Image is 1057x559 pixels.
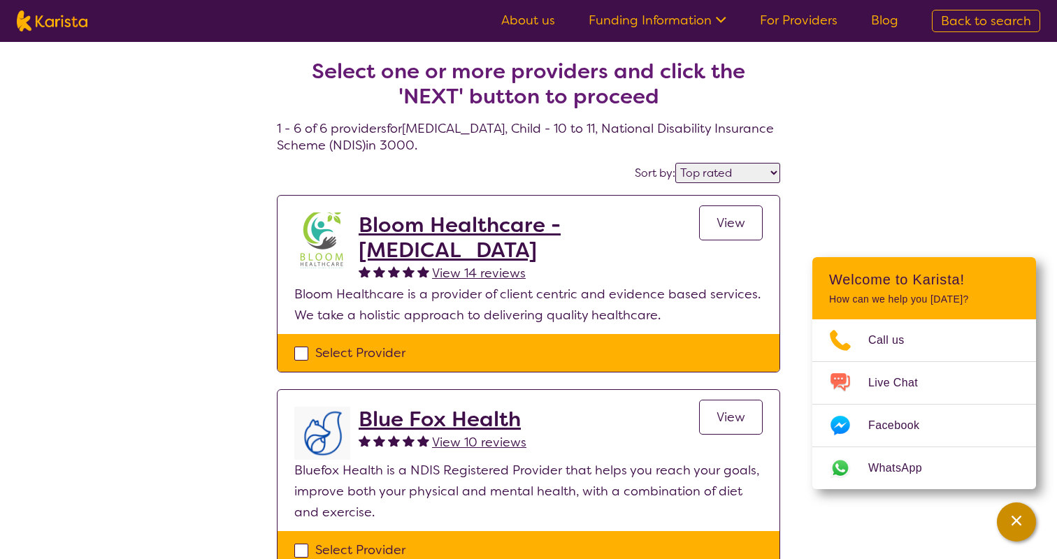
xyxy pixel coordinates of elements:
p: Bloom Healthcare is a provider of client centric and evidence based services. We take a holistic ... [294,284,763,326]
a: View 14 reviews [432,263,526,284]
label: Sort by: [635,166,675,180]
img: fullstar [373,266,385,277]
button: Channel Menu [997,502,1036,542]
img: fullstar [417,266,429,277]
img: fullstar [388,435,400,447]
span: View 14 reviews [432,265,526,282]
img: Karista logo [17,10,87,31]
ul: Choose channel [812,319,1036,489]
a: View [699,205,763,240]
img: lyehhyr6avbivpacwqcf.png [294,407,350,460]
span: Live Chat [868,372,935,393]
h2: Select one or more providers and click the 'NEXT' button to proceed [294,59,763,109]
a: Blog [871,12,898,29]
h4: 1 - 6 of 6 providers for [MEDICAL_DATA] , Child - 10 to 11 , National Disability Insurance Scheme... [277,25,780,154]
span: Call us [868,330,921,351]
img: fullstar [359,266,371,277]
h2: Welcome to Karista! [829,271,1019,288]
span: Back to search [941,13,1031,29]
a: Back to search [932,10,1040,32]
a: Blue Fox Health [359,407,526,432]
img: fullstar [403,435,415,447]
img: fullstar [403,266,415,277]
a: For Providers [760,12,837,29]
a: Funding Information [589,12,726,29]
img: fullstar [388,266,400,277]
p: Bluefox Health is a NDIS Registered Provider that helps you reach your goals, improve both your p... [294,460,763,523]
span: Facebook [868,415,936,436]
a: Bloom Healthcare - [MEDICAL_DATA] [359,212,699,263]
span: View [717,409,745,426]
p: How can we help you [DATE]? [829,293,1019,305]
img: spuawodjbinfufaxyzcf.jpg [294,212,350,268]
span: WhatsApp [868,458,939,479]
span: View 10 reviews [432,434,526,451]
img: fullstar [417,435,429,447]
span: View [717,215,745,231]
a: View 10 reviews [432,432,526,453]
img: fullstar [359,435,371,447]
a: View [699,400,763,435]
a: Web link opens in a new tab. [812,447,1036,489]
div: Channel Menu [812,257,1036,489]
a: About us [501,12,555,29]
img: fullstar [373,435,385,447]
